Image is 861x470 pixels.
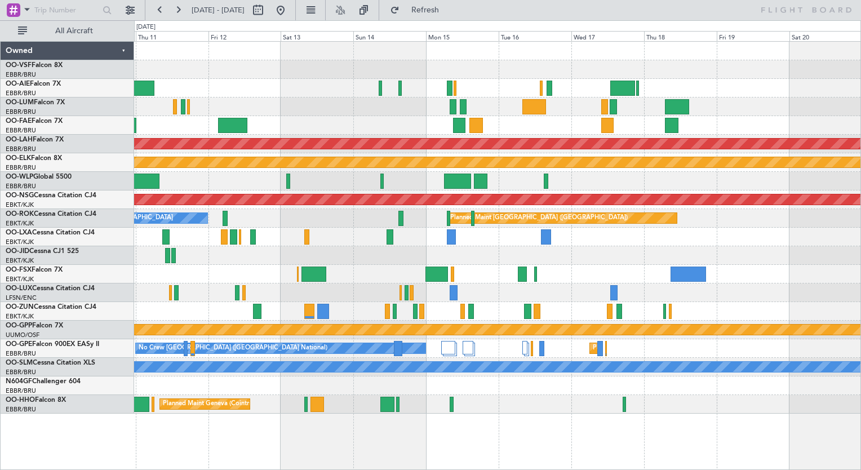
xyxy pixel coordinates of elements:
span: [DATE] - [DATE] [192,5,245,15]
a: EBBR/BRU [6,163,36,172]
a: OO-FAEFalcon 7X [6,118,63,125]
span: OO-LAH [6,136,33,143]
a: OO-LUXCessna Citation CJ4 [6,285,95,292]
a: EBKT/KJK [6,275,34,283]
span: OO-SLM [6,360,33,366]
span: OO-GPE [6,341,32,348]
a: EBBR/BRU [6,182,36,190]
span: OO-WLP [6,174,33,180]
span: OO-VSF [6,62,32,69]
span: OO-AIE [6,81,30,87]
span: OO-LXA [6,229,32,236]
a: UUMO/OSF [6,331,39,339]
a: EBBR/BRU [6,368,36,376]
div: Thu 18 [644,31,717,41]
a: OO-GPEFalcon 900EX EASy II [6,341,99,348]
span: OO-FSX [6,267,32,273]
a: OO-VSFFalcon 8X [6,62,63,69]
a: EBBR/BRU [6,145,36,153]
a: OO-LXACessna Citation CJ4 [6,229,95,236]
div: Wed 17 [571,31,644,41]
span: OO-FAE [6,118,32,125]
a: OO-FSXFalcon 7X [6,267,63,273]
a: EBBR/BRU [6,70,36,79]
a: EBKT/KJK [6,312,34,321]
button: Refresh [385,1,452,19]
span: All Aircraft [29,27,119,35]
div: Sat 13 [281,31,353,41]
a: EBKT/KJK [6,201,34,209]
a: EBBR/BRU [6,387,36,395]
a: EBKT/KJK [6,256,34,265]
div: Planned Maint [GEOGRAPHIC_DATA] ([GEOGRAPHIC_DATA]) [450,210,628,227]
div: Fri 12 [208,31,281,41]
a: OO-GPPFalcon 7X [6,322,63,329]
span: OO-HHO [6,397,35,404]
a: EBBR/BRU [6,89,36,97]
a: OO-SLMCessna Citation XLS [6,360,95,366]
button: All Aircraft [12,22,122,40]
a: OO-WLPGlobal 5500 [6,174,72,180]
a: OO-ROKCessna Citation CJ4 [6,211,96,218]
span: N604GF [6,378,32,385]
input: Trip Number [34,2,99,19]
a: OO-NSGCessna Citation CJ4 [6,192,96,199]
a: OO-AIEFalcon 7X [6,81,61,87]
a: OO-ELKFalcon 8X [6,155,62,162]
div: [DATE] [136,23,156,32]
div: Sun 14 [353,31,426,41]
span: OO-GPP [6,322,32,329]
div: No Crew [GEOGRAPHIC_DATA] ([GEOGRAPHIC_DATA] National) [139,340,327,357]
div: Thu 11 [136,31,208,41]
div: Tue 16 [499,31,571,41]
span: OO-NSG [6,192,34,199]
a: OO-HHOFalcon 8X [6,397,66,404]
a: OO-LAHFalcon 7X [6,136,64,143]
a: OO-LUMFalcon 7X [6,99,65,106]
div: Fri 19 [717,31,789,41]
a: N604GFChallenger 604 [6,378,81,385]
div: Planned Maint Geneva (Cointrin) [163,396,256,413]
a: LFSN/ENC [6,294,37,302]
span: OO-JID [6,248,29,255]
div: Planned Maint [GEOGRAPHIC_DATA] ([GEOGRAPHIC_DATA] National) [593,340,797,357]
span: OO-ROK [6,211,34,218]
a: EBBR/BRU [6,349,36,358]
a: OO-JIDCessna CJ1 525 [6,248,79,255]
span: OO-LUX [6,285,32,292]
a: EBBR/BRU [6,108,36,116]
span: Refresh [402,6,449,14]
a: EBBR/BRU [6,126,36,135]
span: OO-ZUN [6,304,34,311]
a: EBBR/BRU [6,405,36,414]
span: OO-ELK [6,155,31,162]
div: Mon 15 [426,31,499,41]
a: EBKT/KJK [6,238,34,246]
span: OO-LUM [6,99,34,106]
a: EBKT/KJK [6,219,34,228]
a: OO-ZUNCessna Citation CJ4 [6,304,96,311]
